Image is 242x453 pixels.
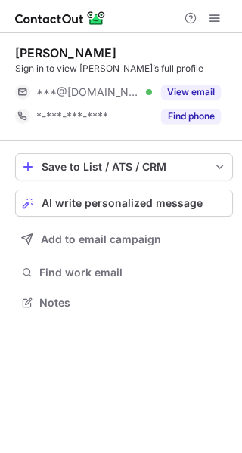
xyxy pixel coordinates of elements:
[42,161,206,173] div: Save to List / ATS / CRM
[15,292,233,313] button: Notes
[161,85,221,100] button: Reveal Button
[161,109,221,124] button: Reveal Button
[36,85,141,99] span: ***@[DOMAIN_NAME]
[42,197,203,209] span: AI write personalized message
[15,190,233,217] button: AI write personalized message
[15,45,116,60] div: [PERSON_NAME]
[39,296,227,310] span: Notes
[15,9,106,27] img: ContactOut v5.3.10
[15,226,233,253] button: Add to email campaign
[15,153,233,180] button: save-profile-one-click
[41,233,161,245] span: Add to email campaign
[15,62,233,75] div: Sign in to view [PERSON_NAME]’s full profile
[39,266,227,279] span: Find work email
[15,262,233,283] button: Find work email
